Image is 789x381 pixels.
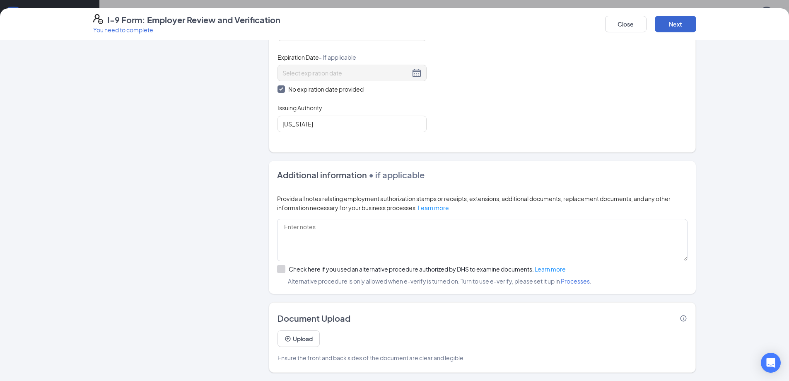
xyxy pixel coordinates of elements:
p: You need to complete [93,26,280,34]
svg: FormI9EVerifyIcon [93,14,103,24]
svg: Info [680,315,687,322]
span: No expiration date provided [285,85,367,94]
div: Open Intercom Messenger [761,353,781,373]
a: Learn more [418,204,449,211]
span: Alternative procedure is only allowed when e-verify is turned on. Turn to use e-verify, please se... [277,277,688,286]
span: Expiration Date [277,53,356,61]
a: Processes [561,277,590,285]
h4: I-9 Form: Employer Review and Verification [107,14,280,26]
span: Additional information [277,170,367,180]
span: Issuing Authority [277,104,322,112]
button: Close [605,16,647,32]
div: Check here if you used an alternative procedure authorized by DHS to examine documents. [289,265,566,273]
span: Provide all notes relating employment authorization stamps or receipts, extensions, additional do... [277,195,671,211]
span: - If applicable [319,53,356,61]
span: • if applicable [367,170,425,180]
a: Learn more [535,265,566,273]
input: Select expiration date [282,68,410,78]
span: Document Upload [277,313,350,324]
button: UploadPlusCircle [277,330,320,347]
svg: PlusCircle [285,335,291,342]
span: Ensure the front and back sides of the document are clear and legible. [277,353,465,362]
button: Next [655,16,696,32]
